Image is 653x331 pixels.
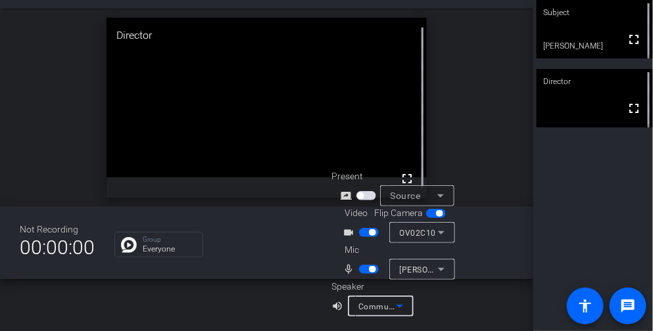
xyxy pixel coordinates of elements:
mat-icon: message [620,298,636,314]
div: Mic [331,243,463,257]
div: Present [331,169,463,183]
span: [PERSON_NAME] (Realtek(R) Audio) [400,264,536,275]
mat-icon: fullscreen [626,100,642,116]
mat-icon: fullscreen [626,32,642,47]
div: Not Recording [20,223,95,236]
span: Video [345,206,368,220]
p: Everyone [143,245,196,253]
p: Group [143,236,196,243]
span: Flip Camera [374,206,423,220]
mat-icon: videocam_outline [343,225,359,240]
span: Communications - Headphones (Realtek(R) Audio) [358,301,552,311]
mat-icon: mic_none [343,261,359,277]
img: Chat Icon [121,237,137,253]
span: 00:00:00 [20,231,95,263]
div: Director [107,18,427,53]
mat-icon: accessibility [577,298,593,314]
span: Source [391,190,421,201]
span: OV02C10 [400,229,437,238]
div: Speaker [331,280,410,294]
mat-icon: screen_share_outline [341,188,356,204]
div: Director [537,69,653,94]
mat-icon: volume_up [331,298,347,314]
